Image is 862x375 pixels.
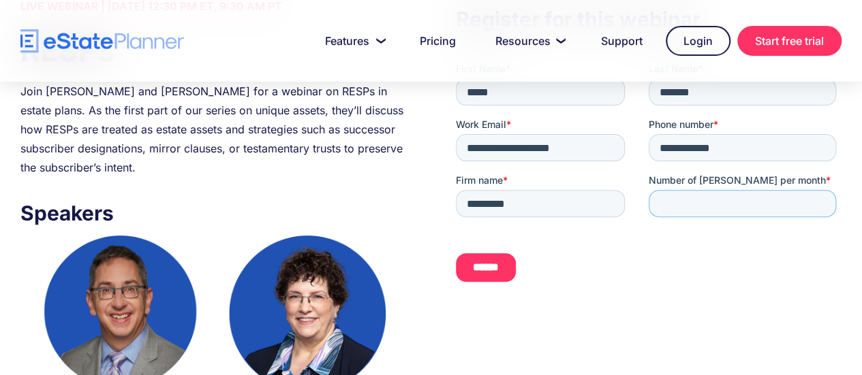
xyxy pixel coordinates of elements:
a: Pricing [403,27,472,54]
iframe: Form 0 [456,62,842,305]
a: Features [309,27,397,54]
h3: Speakers [20,197,406,229]
a: home [20,29,184,53]
a: Start free trial [737,26,842,56]
a: Login [666,26,730,56]
a: Resources [479,27,578,54]
div: Join [PERSON_NAME] and [PERSON_NAME] for a webinar on RESPs in estate plans. As the first part of... [20,82,406,177]
a: Support [585,27,659,54]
